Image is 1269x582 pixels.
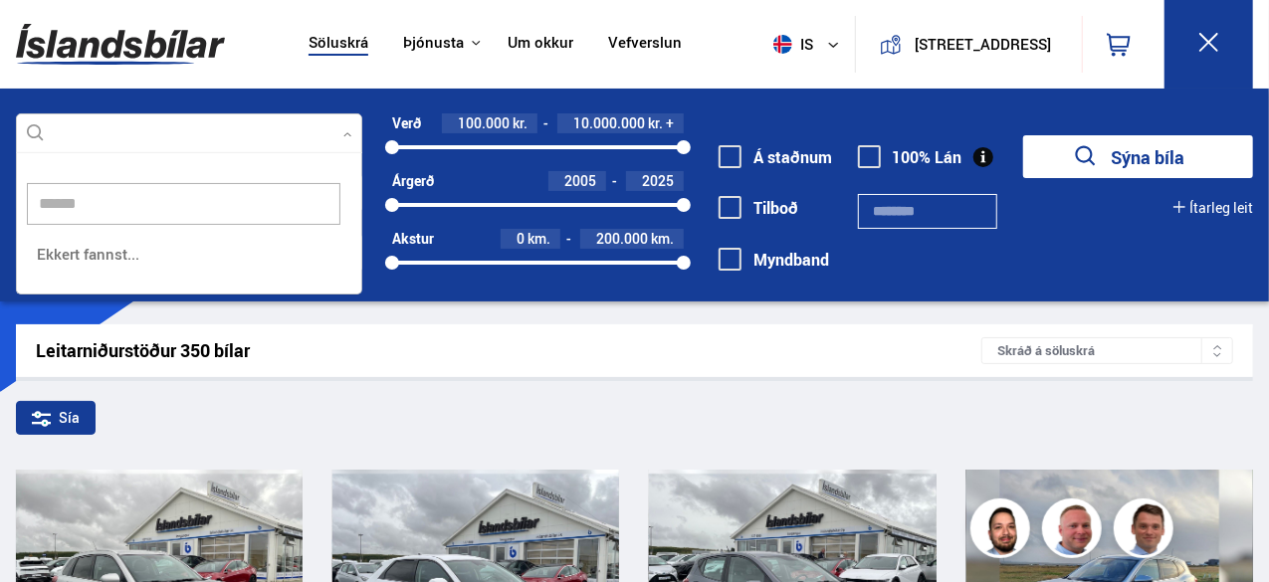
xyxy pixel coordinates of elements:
div: Sía [16,401,96,435]
button: [STREET_ADDRESS] [910,36,1056,53]
span: 200.000 [596,229,648,248]
img: nhp88E3Fdnt1Opn2.png [973,501,1033,561]
a: Vefverslun [608,34,682,55]
span: Ekkert fannst... [22,235,356,274]
span: + [666,115,674,131]
div: Skráð á söluskrá [981,337,1233,364]
button: Sýna bíla [1023,135,1253,178]
div: Verð [392,115,421,131]
div: Árgerð [392,173,434,189]
a: Söluskrá [309,34,368,55]
span: km. [651,231,674,247]
span: 0 [517,229,525,248]
span: kr. [513,115,528,131]
div: Leitarniðurstöður 350 bílar [36,340,981,361]
img: svg+xml;base64,PHN2ZyB4bWxucz0iaHR0cDovL3d3dy53My5vcmcvMjAwMC9zdmciIHdpZHRoPSI1MTIiIGhlaWdodD0iNT... [773,35,792,54]
label: 100% Lán [858,148,962,166]
img: siFngHWaQ9KaOqBr.png [1045,501,1105,561]
a: [STREET_ADDRESS] [867,16,1070,73]
img: G0Ugv5HjCgRt.svg [16,12,225,77]
label: Myndband [719,251,829,269]
button: Þjónusta [403,34,464,53]
div: Akstur [392,231,434,247]
span: 2025 [642,171,674,190]
span: kr. [648,115,663,131]
span: 2005 [564,171,596,190]
span: km. [528,231,550,247]
img: FbJEzSuNWCJXmdc-.webp [1117,501,1176,561]
button: Opna LiveChat spjallviðmót [16,8,76,68]
label: Tilboð [719,199,798,217]
span: 100.000 [458,113,510,132]
span: 10.000.000 [573,113,645,132]
button: Ítarleg leit [1173,200,1253,216]
label: Á staðnum [719,148,832,166]
button: is [765,15,855,74]
a: Um okkur [508,34,573,55]
span: is [765,35,815,54]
